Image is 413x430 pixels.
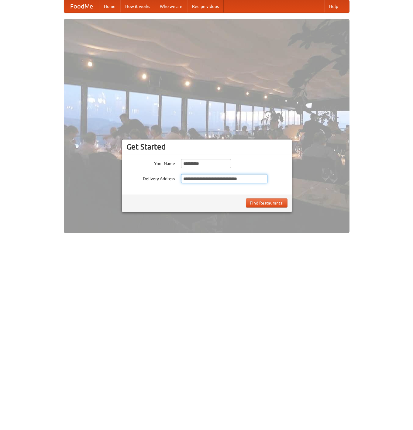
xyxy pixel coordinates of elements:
button: Find Restaurants! [246,198,287,208]
a: FoodMe [64,0,99,12]
h3: Get Started [126,142,287,151]
a: How it works [120,0,155,12]
label: Delivery Address [126,174,175,182]
a: Help [324,0,343,12]
a: Who we are [155,0,187,12]
a: Home [99,0,120,12]
a: Recipe videos [187,0,224,12]
label: Your Name [126,159,175,167]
